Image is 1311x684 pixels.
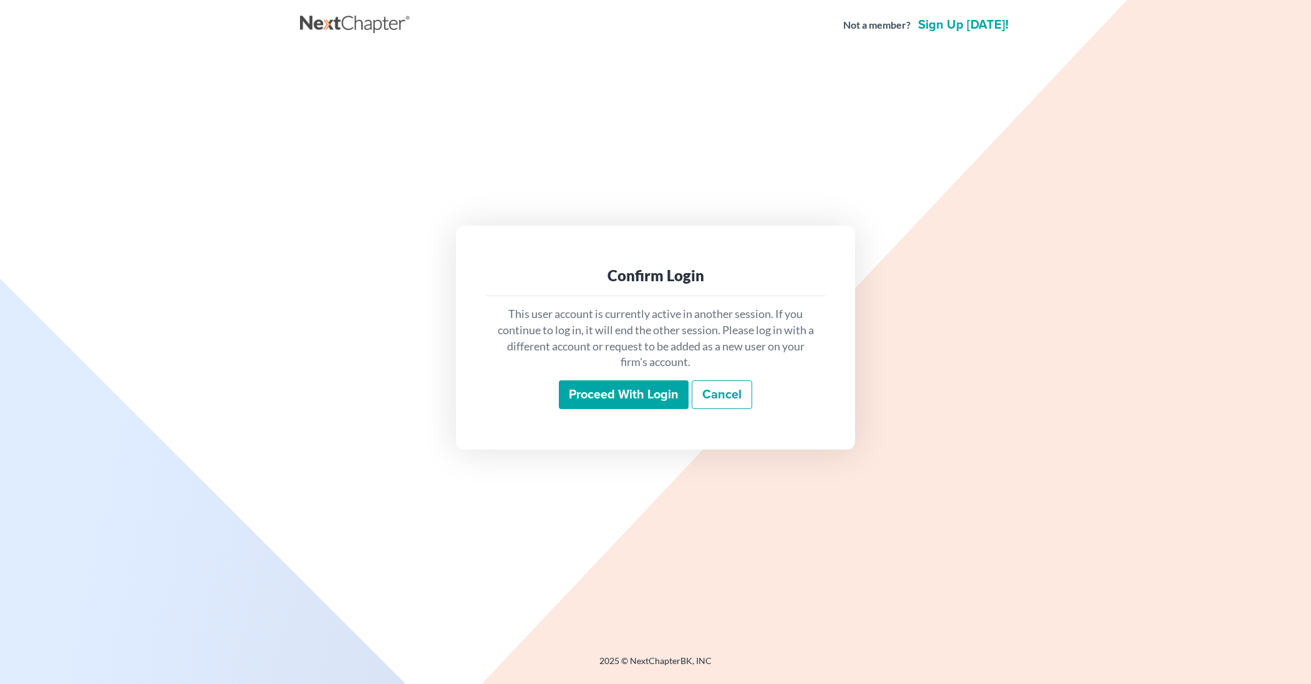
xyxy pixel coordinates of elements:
[496,266,815,286] div: Confirm Login
[843,18,911,32] strong: Not a member?
[496,306,815,370] p: This user account is currently active in another session. If you continue to log in, it will end ...
[559,380,689,409] input: Proceed with login
[916,19,1011,31] a: Sign up [DATE]!
[300,655,1011,677] div: 2025 © NextChapterBK, INC
[692,380,752,409] a: Cancel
